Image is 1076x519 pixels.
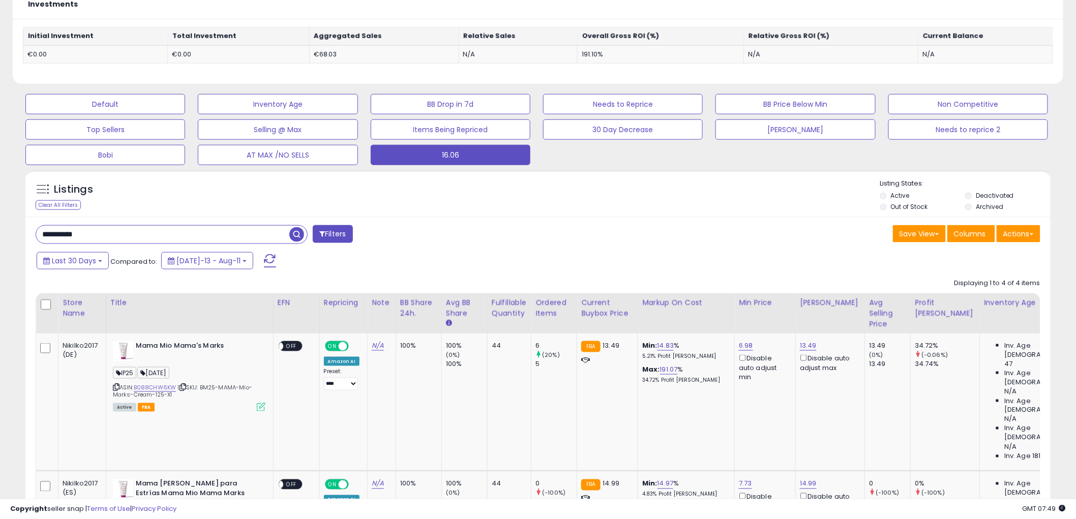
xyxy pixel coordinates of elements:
[136,341,259,353] b: Mama Mio Mama's Marks
[800,353,857,373] div: Disable auto adjust max
[869,297,906,329] div: Avg Selling Price
[63,479,98,498] div: Nikilko2017 (ES)
[168,27,309,45] th: Total Investment
[113,479,133,500] img: 41RtdZrWdaL._SL40_.jpg
[642,479,657,489] b: Min:
[400,297,437,319] div: BB Share 24h.
[25,94,185,114] button: Default
[997,225,1040,242] button: Actions
[372,479,384,489] a: N/A
[800,341,817,351] a: 13.49
[642,479,727,498] div: %
[110,257,157,266] span: Compared to:
[113,403,136,412] span: All listings currently available for purchase on Amazon
[198,94,357,114] button: Inventory Age
[492,341,523,350] div: 44
[113,341,133,361] img: 41RtdZrWdaL._SL40_.jpg
[642,365,727,384] div: %
[603,341,620,350] span: 13.49
[954,229,986,239] span: Columns
[371,94,530,114] button: BB Drop in 7d
[110,297,269,308] div: Title
[400,479,434,489] div: 100%
[372,341,384,351] a: N/A
[954,279,1040,288] div: Displaying 1 to 4 of 4 items
[324,368,360,391] div: Preset:
[136,479,259,510] b: Mama [PERSON_NAME] para Estrías Mama Mio Mama Marks Cream 100 ml
[168,45,309,64] td: €0.00
[10,504,176,514] div: seller snap | |
[739,341,753,351] a: 6.98
[976,202,1003,211] label: Archived
[113,367,137,379] span: IP25
[23,27,168,45] th: Initial Investment
[138,403,155,412] span: FBA
[446,319,452,328] small: Avg BB Share.
[492,297,527,319] div: Fulfillable Quantity
[891,191,910,200] label: Active
[198,119,357,140] button: Selling @ Max
[326,342,339,350] span: ON
[657,341,674,351] a: 14.83
[63,297,102,319] div: Store Name
[37,252,109,269] button: Last 30 Days
[581,297,634,319] div: Current Buybox Price
[918,27,1053,45] th: Current Balance
[869,341,910,350] div: 13.49
[535,359,577,369] div: 5
[869,359,910,369] div: 13.49
[642,353,727,360] p: 5.21% Profit [PERSON_NAME]
[63,341,98,359] div: Nikilko2017 (DE)
[23,45,168,64] td: €0.00
[372,297,392,308] div: Note
[918,45,1053,64] td: N/A
[446,341,487,350] div: 100%
[581,479,600,491] small: FBA
[283,480,300,489] span: OFF
[915,479,979,489] div: 0%
[113,383,252,399] span: | SKU: BM25-MAMA-Mio-Marks-Cream-125-X1
[446,359,487,369] div: 100%
[25,145,185,165] button: Bobi
[603,479,620,489] span: 14.99
[888,119,1048,140] button: Needs to reprice 2
[543,94,703,114] button: Needs to Reprice
[744,27,918,45] th: Relative Gross ROI (%)
[459,27,578,45] th: Relative Sales
[52,256,96,266] span: Last 30 Days
[880,179,1051,189] p: Listing States:
[309,45,459,64] td: €68.03
[893,225,946,242] button: Save View
[10,504,47,513] strong: Copyright
[642,364,660,374] b: Max:
[87,504,130,513] a: Terms of Use
[1004,387,1017,396] span: N/A
[446,479,487,489] div: 100%
[134,383,176,392] a: B088CHW6KW
[535,479,577,489] div: 0
[28,1,78,8] h5: Investments
[535,341,577,350] div: 6
[1004,359,1012,369] span: 47
[976,191,1014,200] label: Deactivated
[947,225,995,242] button: Columns
[739,353,788,382] div: Disable auto adjust min
[800,479,817,489] a: 14.99
[446,297,483,319] div: Avg BB Share
[715,94,875,114] button: BB Price Below Min
[891,202,928,211] label: Out of Stock
[578,45,744,64] td: 191.10%
[283,342,300,350] span: OFF
[347,342,363,350] span: OFF
[715,119,875,140] button: [PERSON_NAME]
[869,351,883,359] small: (0%)
[176,256,241,266] span: [DATE]-13 - Aug-11
[915,359,979,369] div: 34.74%
[132,504,176,513] a: Privacy Policy
[347,480,363,489] span: OFF
[744,45,918,64] td: N/A
[324,297,363,308] div: Repricing
[309,27,459,45] th: Aggregated Sales
[638,293,735,333] th: The percentage added to the cost of goods (COGS) that forms the calculator for Min & Max prices.
[113,341,265,411] div: ASIN:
